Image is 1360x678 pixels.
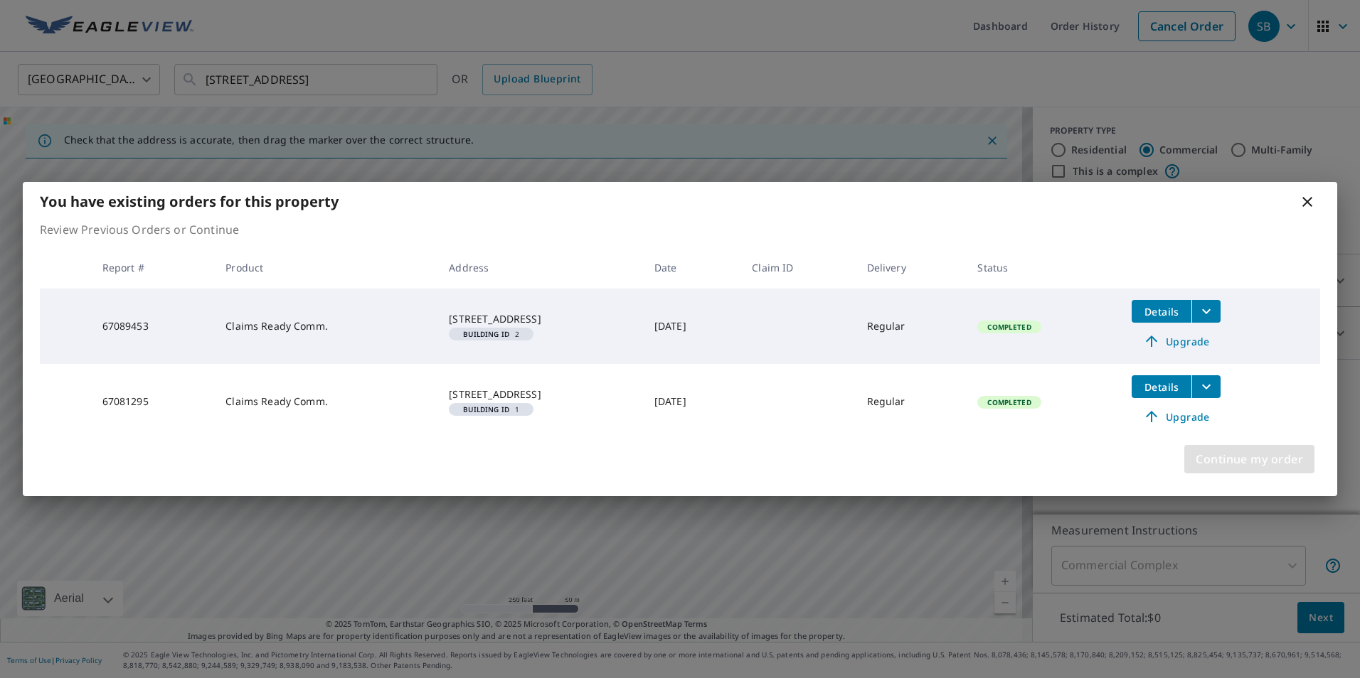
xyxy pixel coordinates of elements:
[40,221,1320,238] p: Review Previous Orders or Continue
[856,247,967,289] th: Delivery
[1132,330,1221,353] a: Upgrade
[463,406,509,413] em: Building ID
[856,364,967,439] td: Regular
[979,397,1039,407] span: Completed
[1132,375,1191,398] button: detailsBtn-67081295
[643,364,740,439] td: [DATE]
[979,322,1039,332] span: Completed
[40,192,339,211] b: You have existing orders for this property
[463,330,509,338] em: Building ID
[1140,305,1183,318] span: Details
[966,247,1120,289] th: Status
[437,247,643,289] th: Address
[643,289,740,364] td: [DATE]
[1132,300,1191,323] button: detailsBtn-67089453
[740,247,855,289] th: Claim ID
[214,289,437,364] td: Claims Ready Comm.
[91,289,215,364] td: 67089453
[1140,333,1212,350] span: Upgrade
[214,364,437,439] td: Claims Ready Comm.
[856,289,967,364] td: Regular
[1184,445,1314,473] button: Continue my order
[455,406,528,413] span: 1
[1140,408,1212,425] span: Upgrade
[1191,300,1221,323] button: filesDropdownBtn-67089453
[455,330,528,338] span: 2
[1191,375,1221,398] button: filesDropdownBtn-67081295
[449,387,632,402] div: [STREET_ADDRESS]
[449,312,632,326] div: [STREET_ADDRESS]
[1140,380,1183,394] span: Details
[214,247,437,289] th: Product
[91,247,215,289] th: Report #
[1132,405,1221,428] a: Upgrade
[91,364,215,439] td: 67081295
[643,247,740,289] th: Date
[1196,449,1303,469] span: Continue my order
